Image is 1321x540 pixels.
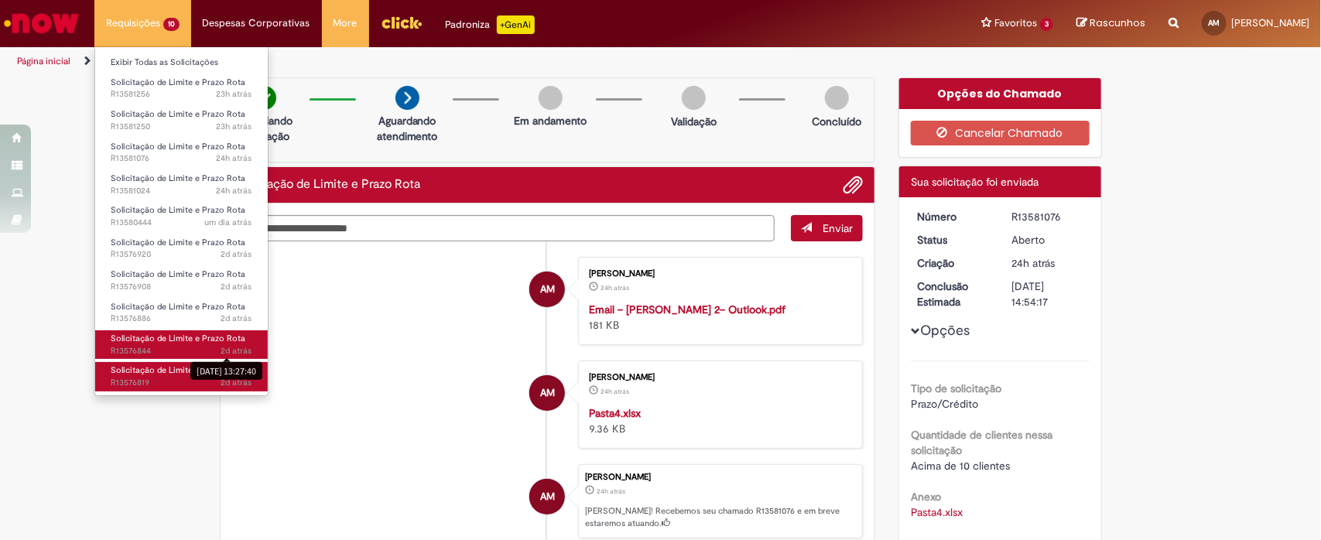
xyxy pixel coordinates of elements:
h2: Solicitação de Limite e Prazo Rota Histórico de tíquete [232,178,421,192]
a: Aberto R13576819 : Solicitação de Limite e Prazo Rota [95,362,268,391]
span: 24h atrás [217,152,252,164]
a: Aberto R13580444 : Solicitação de Limite e Prazo Rota [95,202,268,231]
div: [DATE] 14:54:17 [1012,279,1084,309]
li: Ana Beatriz Oliveira Martins [232,464,864,538]
b: Tipo de solicitação [911,381,1001,395]
p: Aguardando atendimento [370,113,445,144]
button: Enviar [791,215,863,241]
a: Página inicial [17,55,70,67]
span: 23h atrás [217,121,252,132]
div: 30/09/2025 11:54:13 [1012,255,1084,271]
span: R13580444 [111,217,252,229]
span: Sua solicitação foi enviada [911,175,1039,189]
span: Solicitação de Limite e Prazo Rota [111,141,245,152]
span: R13576886 [111,313,252,325]
ul: Requisições [94,46,269,396]
div: 181 KB [589,302,847,333]
span: R13581024 [111,185,252,197]
span: 2d atrás [221,345,252,357]
span: R13576844 [111,345,252,357]
span: Solicitação de Limite e Prazo Rota [111,237,245,248]
div: [PERSON_NAME] [589,373,847,382]
a: Aberto R13581076 : Solicitação de Limite e Prazo Rota [95,138,268,167]
span: Favoritos [994,15,1037,31]
textarea: Digite sua mensagem aqui... [232,215,775,242]
span: More [334,15,358,31]
div: [PERSON_NAME] [589,269,847,279]
span: R13576819 [111,377,252,389]
span: R13581250 [111,121,252,133]
p: Validação [671,114,717,129]
span: 24h atrás [1012,256,1056,270]
p: Em andamento [514,113,587,128]
time: 30/09/2025 11:54:13 [597,487,625,496]
p: +GenAi [497,15,535,34]
a: Aberto R13581250 : Solicitação de Limite e Prazo Rota [95,106,268,135]
span: Rascunhos [1090,15,1145,30]
a: Exibir Todas as Solicitações [95,54,268,71]
span: AM [1209,18,1220,28]
b: Quantidade de clientes nessa solicitação [911,428,1052,457]
time: 30/09/2025 11:53:47 [601,387,629,396]
dt: Conclusão Estimada [905,279,1001,309]
p: [PERSON_NAME]! Recebemos seu chamado R13581076 e em breve estaremos atuando. [585,505,854,529]
span: Prazo/Crédito [911,397,978,411]
span: R13581256 [111,88,252,101]
span: Requisições [106,15,160,31]
div: [DATE] 13:27:40 [190,362,262,380]
div: Padroniza [446,15,535,34]
span: Enviar [823,221,853,235]
div: Aberto [1012,232,1084,248]
a: Aberto R13576886 : Solicitação de Limite e Prazo Rota [95,299,268,327]
strong: Email – [PERSON_NAME] 2– Outlook.pdf [589,302,785,316]
dt: Status [905,232,1001,248]
div: Ana Beatriz Oliveira Martins [529,479,565,514]
div: Ana Beatriz Oliveira Martins [529,272,565,307]
button: Cancelar Chamado [911,121,1090,145]
span: Solicitação de Limite e Prazo Rota [111,364,245,376]
span: AM [540,374,555,412]
a: Pasta4.xlsx [589,406,641,420]
span: 24h atrás [601,283,629,292]
span: AM [540,271,555,308]
span: 2d atrás [221,248,252,260]
b: Anexo [911,490,941,504]
p: Concluído [812,114,861,129]
span: Solicitação de Limite e Prazo Rota [111,108,245,120]
span: R13576920 [111,248,252,261]
a: Aberto R13576844 : Solicitação de Limite e Prazo Rota [95,330,268,359]
img: ServiceNow [2,8,81,39]
span: Despesas Corporativas [203,15,310,31]
div: Opções do Chamado [899,78,1101,109]
span: Solicitação de Limite e Prazo Rota [111,333,245,344]
span: Solicitação de Limite e Prazo Rota [111,204,245,216]
time: 30/09/2025 11:54:13 [1012,256,1056,270]
div: R13581076 [1012,209,1084,224]
button: Adicionar anexos [843,175,863,195]
time: 30/09/2025 12:28:35 [217,121,252,132]
time: 30/09/2025 12:29:47 [217,88,252,100]
a: Aberto R13576908 : Solicitação de Limite e Prazo Rota [95,266,268,295]
span: Solicitação de Limite e Prazo Rota [111,268,245,280]
span: 24h atrás [597,487,625,496]
span: [PERSON_NAME] [1231,16,1309,29]
span: AM [540,478,555,515]
span: 24h atrás [217,185,252,197]
span: 23h atrás [217,88,252,100]
a: Aberto R13576920 : Solicitação de Limite e Prazo Rota [95,234,268,263]
a: Rascunhos [1076,16,1145,31]
span: 2d atrás [221,281,252,292]
div: Ana Beatriz Oliveira Martins [529,375,565,411]
time: 30/09/2025 11:54:14 [217,152,252,164]
time: 30/09/2025 11:54:10 [601,283,629,292]
span: Solicitação de Limite e Prazo Rota [111,77,245,88]
img: img-circle-grey.png [825,86,849,110]
span: Solicitação de Limite e Prazo Rota [111,301,245,313]
a: Aberto R13581256 : Solicitação de Limite e Prazo Rota [95,74,268,103]
img: img-circle-grey.png [539,86,563,110]
span: Solicitação de Limite e Prazo Rota [111,173,245,184]
time: 29/09/2025 13:38:26 [221,281,252,292]
span: 24h atrás [601,387,629,396]
div: [PERSON_NAME] [585,473,854,482]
